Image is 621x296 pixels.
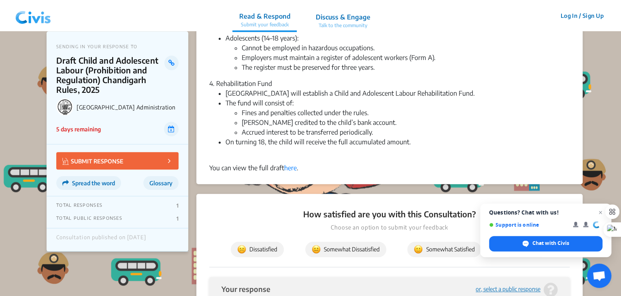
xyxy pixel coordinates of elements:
[555,9,609,22] button: Log In / Sign Up
[242,108,570,118] li: Fines and penalties collected under the rules.
[225,33,570,72] li: Adolescents (14–18 years):
[315,22,370,29] p: Talk to the community
[595,208,605,217] span: Close chat
[587,264,611,288] div: Open chat
[242,43,570,53] li: Cannot be employed in hazardous occupations.
[143,176,179,190] button: Glossary
[209,208,570,220] p: How satisfied are you with this Consultation?
[489,222,567,228] span: Support is online
[56,125,101,133] p: 5 days remaining
[239,11,290,21] p: Read & Respond
[225,137,570,157] li: On turning 18, the child will receive the full accumulated amount.
[414,245,423,254] img: somewhat_satisfied.svg
[177,215,179,222] p: 1
[414,245,474,254] span: Somewhat Satisfied
[56,44,179,49] p: SENDING IN YOUR RESPONSE TO
[305,242,386,257] button: Somewhat Dissatisfied
[209,79,570,88] div: 4. Rehabilitation Fund
[62,156,123,165] p: SUBMIT RESPONSE
[476,286,540,292] div: or, select a public response
[149,180,172,187] span: Glossary
[209,223,570,232] p: Choose an option to submit your feedback
[315,12,370,22] p: Discuss & Engage
[56,234,146,245] div: Consultation published on [DATE]
[489,236,602,251] div: Chat with Civis
[56,56,164,94] p: Draft Child and Adolescent Labour (Prohibition and Regulation) Chandigarh Rules, 2025
[72,180,115,187] span: Spread the word
[489,209,602,216] span: Questions? Chat with us!
[237,245,246,254] img: dissatisfied.svg
[231,242,284,257] button: Dissatisfied
[56,215,122,222] p: TOTAL PUBLIC RESPONSES
[239,21,290,28] p: Submit your feedback
[242,118,570,127] li: [PERSON_NAME] credited to the child’s bank account.
[177,202,179,209] p: 1
[284,164,297,172] a: here
[56,202,102,209] p: TOTAL RESPONSES
[242,53,570,62] li: Employers must maintain a register of adolescent workers (Form A).
[77,104,179,111] p: [GEOGRAPHIC_DATA] Administration
[532,240,569,247] span: Chat with Civis
[56,99,73,116] img: Chandigarh Administration logo
[56,152,179,169] button: SUBMIT RESPONSE
[62,158,69,165] img: Vector.jpg
[242,127,570,137] li: Accrued interest to be transferred periodically.
[242,62,570,72] li: The register must be preserved for three years.
[225,98,570,137] li: The fund will consist of:
[12,4,54,28] img: navlogo.png
[312,245,380,254] span: Somewhat Dissatisfied
[407,242,481,257] button: Somewhat Satisfied
[221,285,270,293] div: Your response
[312,245,321,254] img: somewhat_dissatisfied.svg
[56,176,121,190] button: Spread the word
[225,88,570,98] li: [GEOGRAPHIC_DATA] will establish a Child and Adolescent Labour Rehabilitation Fund.
[209,163,570,173] div: You can view the full draft .
[237,245,277,254] span: Dissatisfied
